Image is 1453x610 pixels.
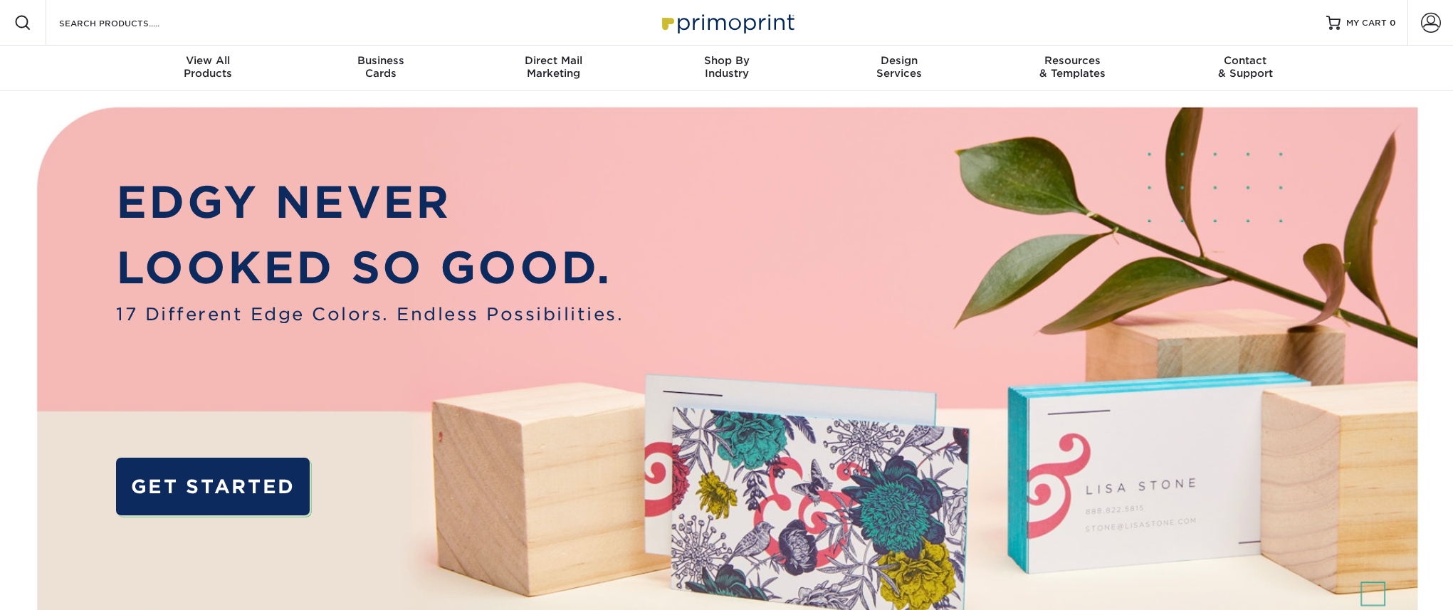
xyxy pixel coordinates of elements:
a: Direct MailMarketing [467,46,640,91]
p: LOOKED SO GOOD. [116,236,624,301]
div: Industry [640,54,813,80]
span: Contact [1159,54,1332,67]
span: View All [122,54,295,67]
span: 17 Different Edge Colors. Endless Possibilities. [116,301,624,327]
a: Shop ByIndustry [640,46,813,91]
span: Design [813,54,986,67]
div: & Templates [986,54,1159,80]
a: BusinessCards [294,46,467,91]
p: EDGY NEVER [116,170,624,236]
span: Shop By [640,54,813,67]
a: Contact& Support [1159,46,1332,91]
a: View AllProducts [122,46,295,91]
img: Primoprint [656,7,798,38]
div: Products [122,54,295,80]
input: SEARCH PRODUCTS..... [58,14,196,31]
a: GET STARTED [116,458,310,515]
span: Direct Mail [467,54,640,67]
span: MY CART [1346,17,1387,29]
span: Business [294,54,467,67]
div: Services [813,54,986,80]
a: Resources& Templates [986,46,1159,91]
div: Marketing [467,54,640,80]
div: & Support [1159,54,1332,80]
span: 0 [1390,18,1396,28]
a: DesignServices [813,46,986,91]
span: Resources [986,54,1159,67]
div: Cards [294,54,467,80]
